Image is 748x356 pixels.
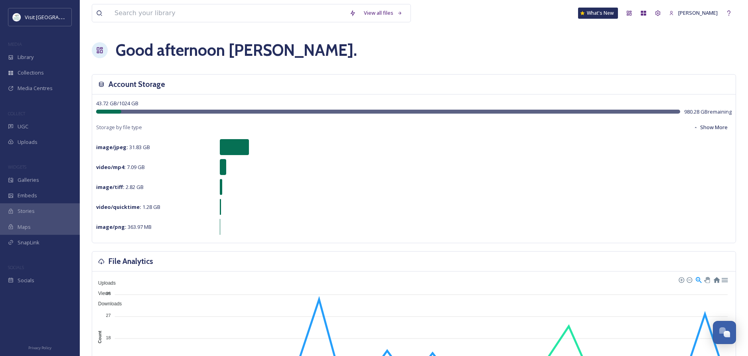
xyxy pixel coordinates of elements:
[96,203,141,210] strong: video/quicktime :
[109,79,165,90] h3: Account Storage
[96,124,142,131] span: Storage by file type
[96,183,144,191] span: 2.82 GB
[686,277,692,282] div: Zoom Out
[96,203,160,210] span: 1.28 GB
[96,100,138,107] span: 43.72 GB / 1024 GB
[13,13,21,21] img: download%20%281%29.jpeg
[713,276,720,283] div: Reset Zoom
[18,192,37,199] span: Embeds
[18,223,31,231] span: Maps
[18,239,39,246] span: SnapLink
[96,223,126,230] strong: image/png :
[704,277,709,282] div: Panning
[360,5,407,21] a: View all files
[92,280,116,286] span: Uploads
[106,335,111,340] tspan: 18
[18,69,44,77] span: Collections
[578,8,618,19] a: What's New
[18,138,37,146] span: Uploads
[109,256,153,267] h3: File Analytics
[8,41,22,47] span: MEDIA
[8,110,25,116] span: COLLECT
[96,163,145,171] span: 7.09 GB
[684,108,732,116] span: 980.28 GB remaining
[678,277,684,282] div: Zoom In
[18,85,53,92] span: Media Centres
[18,123,28,130] span: UGC
[18,277,34,284] span: Socials
[8,164,26,170] span: WIDGETS
[96,144,150,151] span: 31.83 GB
[665,5,722,21] a: [PERSON_NAME]
[97,330,102,343] text: Count
[92,301,122,307] span: Downloads
[721,276,728,283] div: Menu
[116,38,357,62] h1: Good afternoon [PERSON_NAME] .
[96,183,124,191] strong: image/tiff :
[695,276,702,283] div: Selection Zoom
[106,313,111,318] tspan: 27
[106,291,111,296] tspan: 36
[96,223,152,230] span: 363.97 MB
[96,163,126,171] strong: video/mp4 :
[25,13,87,21] span: Visit [GEOGRAPHIC_DATA]
[689,120,732,135] button: Show More
[28,345,51,350] span: Privacy Policy
[96,144,128,151] strong: image/jpeg :
[18,207,35,215] span: Stories
[8,264,24,270] span: SOCIALS
[18,53,34,61] span: Library
[28,342,51,352] a: Privacy Policy
[18,176,39,184] span: Galleries
[678,9,718,16] span: [PERSON_NAME]
[92,291,111,296] span: Views
[713,321,736,344] button: Open Chat
[111,4,345,22] input: Search your library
